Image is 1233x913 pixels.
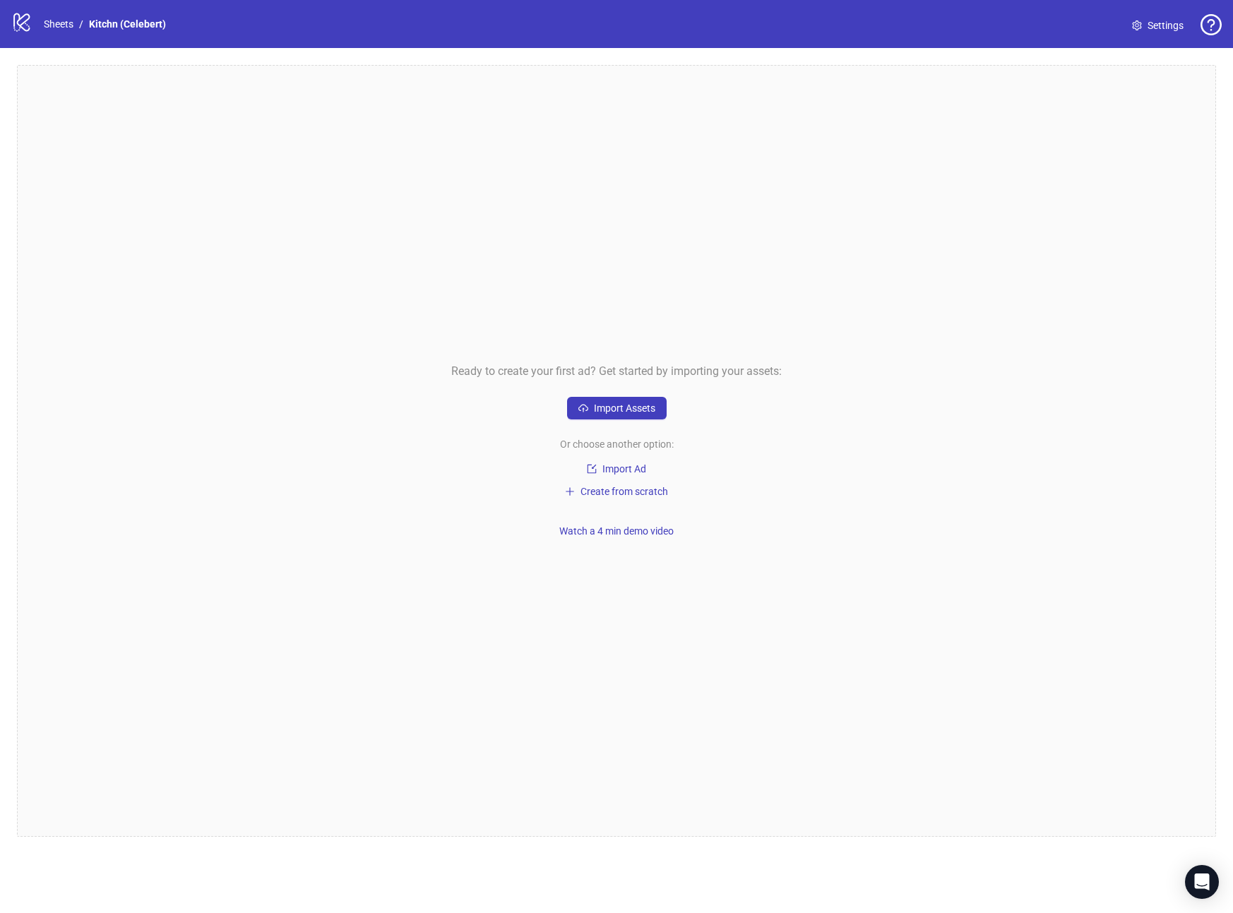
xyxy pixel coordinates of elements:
button: Create from scratch [559,483,674,500]
span: import [587,464,597,474]
span: cloud-upload [578,403,588,413]
span: plus [565,487,575,496]
span: Create from scratch [580,486,668,497]
span: setting [1132,20,1142,30]
a: Settings [1121,14,1195,37]
span: Import Assets [594,402,655,414]
div: Open Intercom Messenger [1185,865,1219,899]
li: / [79,16,83,32]
span: Ready to create your first ad? Get started by importing your assets: [451,362,782,380]
span: Settings [1148,18,1184,33]
button: Import Ad [567,460,666,477]
a: Sheets [41,16,76,32]
button: Import Assets [567,397,667,419]
span: Import Ad [602,463,646,475]
button: Watch a 4 min demo video [554,523,679,539]
span: Or choose another option: [560,436,674,452]
span: Watch a 4 min demo video [559,525,674,537]
span: question-circle [1201,14,1222,35]
a: Kitchn (Celebert) [86,16,169,32]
